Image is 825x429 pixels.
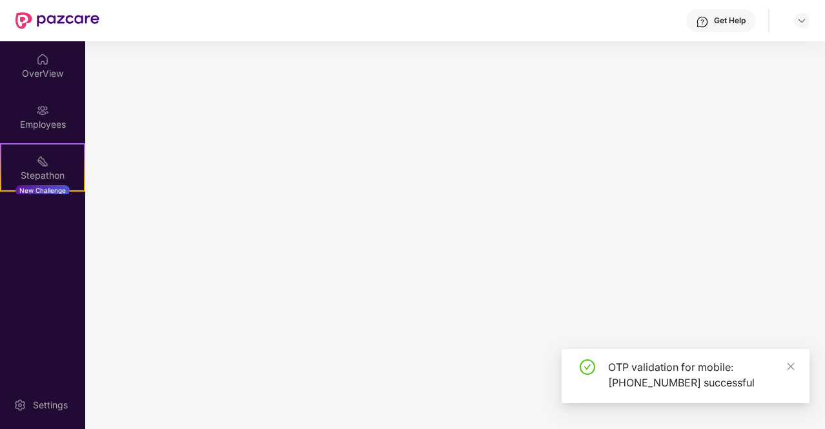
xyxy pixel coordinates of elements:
img: svg+xml;base64,PHN2ZyBpZD0iU2V0dGluZy0yMHgyMCIgeG1sbnM9Imh0dHA6Ly93d3cudzMub3JnLzIwMDAvc3ZnIiB3aW... [14,399,26,412]
div: Settings [29,399,72,412]
img: svg+xml;base64,PHN2ZyBpZD0iRW1wbG95ZWVzIiB4bWxucz0iaHR0cDovL3d3dy53My5vcmcvMjAwMC9zdmciIHdpZHRoPS... [36,104,49,117]
span: close [786,362,795,371]
div: OTP validation for mobile: [PHONE_NUMBER] successful [608,359,794,390]
img: svg+xml;base64,PHN2ZyBpZD0iSGVscC0zMngzMiIgeG1sbnM9Imh0dHA6Ly93d3cudzMub3JnLzIwMDAvc3ZnIiB3aWR0aD... [696,15,709,28]
img: svg+xml;base64,PHN2ZyBpZD0iSG9tZSIgeG1sbnM9Imh0dHA6Ly93d3cudzMub3JnLzIwMDAvc3ZnIiB3aWR0aD0iMjAiIG... [36,53,49,66]
img: svg+xml;base64,PHN2ZyB4bWxucz0iaHR0cDovL3d3dy53My5vcmcvMjAwMC9zdmciIHdpZHRoPSIyMSIgaGVpZ2h0PSIyMC... [36,155,49,168]
span: check-circle [580,359,595,375]
div: Stepathon [1,169,84,182]
div: New Challenge [15,185,70,195]
img: svg+xml;base64,PHN2ZyBpZD0iRHJvcGRvd24tMzJ4MzIiIHhtbG5zPSJodHRwOi8vd3d3LnczLm9yZy8yMDAwL3N2ZyIgd2... [797,15,807,26]
div: Get Help [714,15,746,26]
img: New Pazcare Logo [15,12,99,29]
